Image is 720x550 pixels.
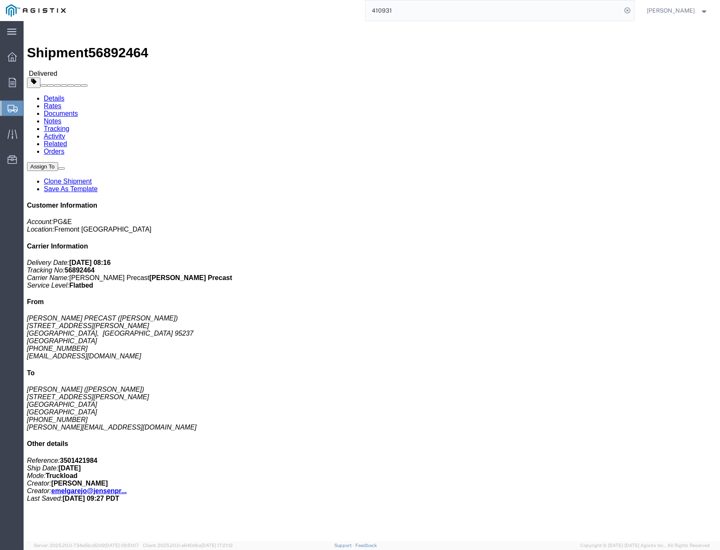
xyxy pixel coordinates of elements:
input: Search for shipment number, reference number [365,0,621,21]
a: Feedback [355,543,377,548]
span: Leilani Castellanos [647,6,695,15]
button: [PERSON_NAME] [646,5,709,16]
img: logo [6,4,66,17]
span: Client: 2025.20.0-e640dba [143,543,233,548]
a: Support [334,543,355,548]
span: [DATE] 17:21:12 [201,543,233,548]
iframe: FS Legacy Container [24,21,720,541]
span: Copyright © [DATE]-[DATE] Agistix Inc., All Rights Reserved [580,542,710,549]
span: [DATE] 09:51:07 [105,543,139,548]
span: Server: 2025.20.0-734e5bc92d9 [34,543,139,548]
